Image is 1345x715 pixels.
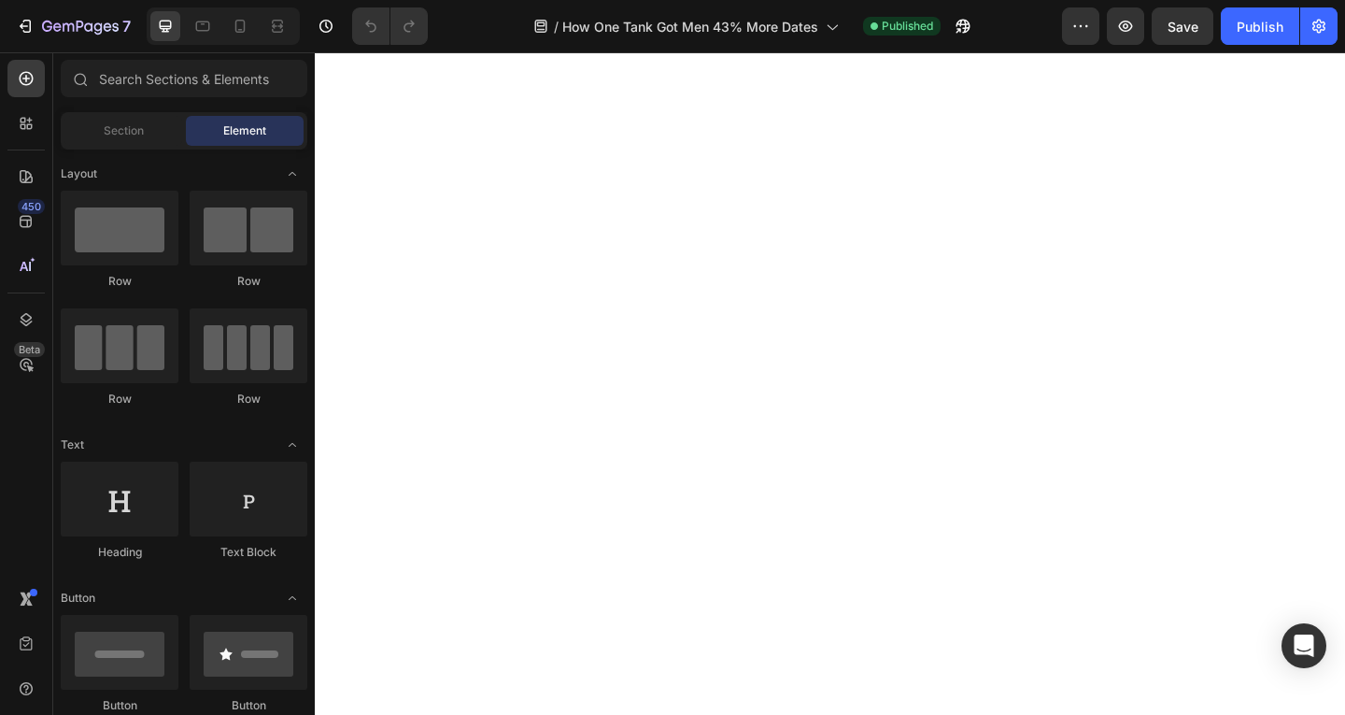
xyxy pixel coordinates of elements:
[61,165,97,182] span: Layout
[352,7,428,45] div: Undo/Redo
[18,199,45,214] div: 450
[61,590,95,607] span: Button
[14,342,45,357] div: Beta
[122,15,131,37] p: 7
[223,122,266,139] span: Element
[277,430,307,460] span: Toggle open
[104,122,144,139] span: Section
[277,583,307,613] span: Toggle open
[61,60,307,97] input: Search Sections & Elements
[1152,7,1213,45] button: Save
[190,391,307,408] div: Row
[190,273,307,290] div: Row
[61,436,84,453] span: Text
[7,7,139,45] button: 7
[190,697,307,714] div: Button
[1168,19,1198,35] span: Save
[277,159,307,189] span: Toggle open
[61,544,178,561] div: Heading
[61,697,178,714] div: Button
[315,52,1345,715] iframe: Design area
[882,18,933,35] span: Published
[554,17,559,36] span: /
[562,17,818,36] span: How One Tank Got Men 43% More Dates
[61,273,178,290] div: Row
[1237,17,1283,36] div: Publish
[61,391,178,408] div: Row
[190,544,307,561] div: Text Block
[1281,623,1326,668] div: Open Intercom Messenger
[1221,7,1299,45] button: Publish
